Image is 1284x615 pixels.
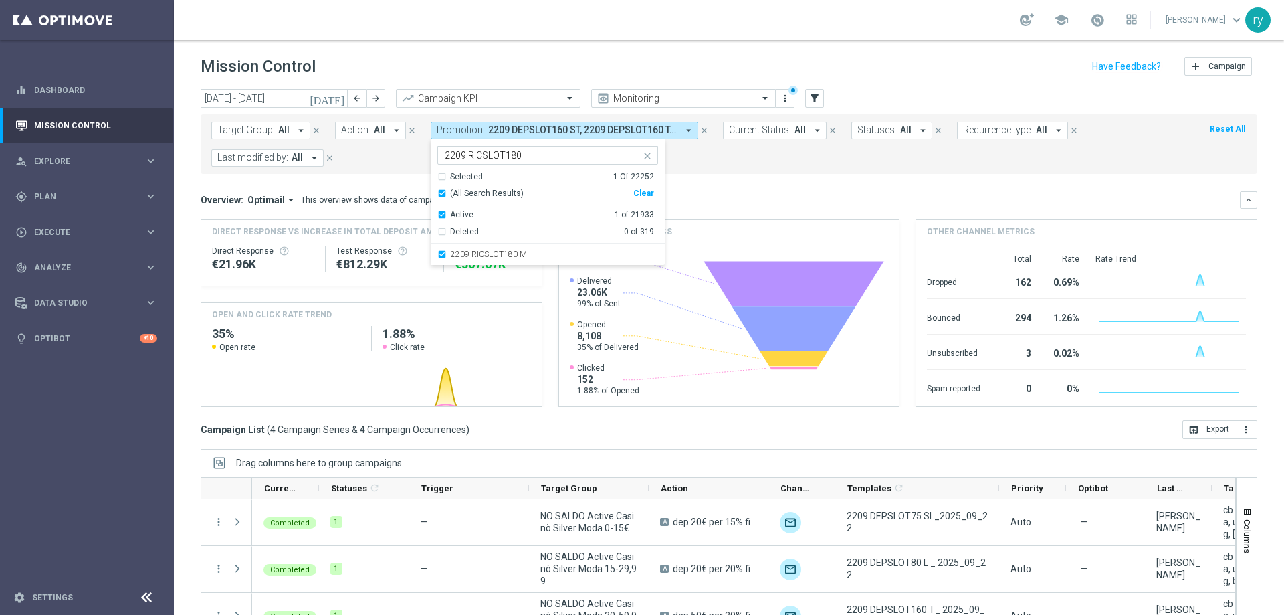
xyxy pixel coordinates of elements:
button: close [324,151,336,165]
button: Mission Control [15,120,158,131]
span: school [1054,13,1069,27]
button: close [827,123,839,138]
span: — [421,517,428,527]
div: Spam reported [927,377,980,398]
div: Other [807,512,828,533]
ng-select: 2209 RICSLOT180 M [431,146,665,265]
span: Action [661,483,688,493]
div: 1 Of 22252 [613,171,654,183]
i: arrow_drop_down [917,124,929,137]
span: Optibot [1078,483,1108,493]
div: Data Studio [15,297,144,309]
span: All [374,124,385,136]
button: close [406,123,418,138]
i: keyboard_arrow_right [144,190,157,203]
label: 2209 RICSLOT180 M [451,250,527,258]
div: ry [1245,7,1271,33]
span: dep 20€ per 15% fino a 75€ [673,516,757,528]
button: add Campaign [1184,57,1252,76]
span: 2209 DEPSLOT160 ST 2209 DEPSLOT160 T 2209 DEPSLOT75 SL 2209 DEPSLOT80 L [488,124,677,136]
span: All [278,124,290,136]
span: Promotion: [437,124,485,136]
button: Target Group: All arrow_drop_down [211,122,310,139]
div: 0.69% [1047,270,1079,292]
span: Columns [1242,519,1253,553]
i: arrow_drop_down [683,124,695,137]
span: Optimail [247,194,285,206]
button: arrow_forward [366,89,385,108]
span: Tags [1224,483,1244,493]
span: Analyze [34,264,144,272]
i: arrow_back [352,94,362,103]
button: track_changes Analyze keyboard_arrow_right [15,262,158,273]
span: Action: [341,124,370,136]
i: close [1069,126,1079,135]
i: close [312,126,321,135]
span: 152 [577,373,639,385]
button: person_search Explore keyboard_arrow_right [15,156,158,167]
span: Opened [577,319,639,330]
button: Optimail arrow_drop_down [243,194,301,206]
div: play_circle_outline Execute keyboard_arrow_right [15,227,158,238]
button: Data Studio keyboard_arrow_right [15,298,158,309]
h3: Campaign List [201,424,469,436]
button: lightbulb Optibot +10 [15,333,158,344]
span: Recurrence type: [963,124,1033,136]
span: Click rate [390,342,425,353]
span: Completed [270,565,310,574]
h4: Other channel metrics [927,226,1035,238]
span: Target Group: [217,124,275,136]
i: keyboard_arrow_right [144,296,157,309]
div: equalizer Dashboard [15,85,158,96]
div: 0 of 319 [624,226,654,238]
div: Unsubscribed [927,341,980,363]
button: close [310,123,322,138]
i: close [700,126,709,135]
span: Execute [34,228,144,236]
span: cb ricarica, up selling, bonus cash - , talent, casino [1223,551,1267,587]
span: NO SALDO Active Casinò Silver Moda 15-29,99 [540,551,637,587]
i: open_in_browser [1188,424,1199,435]
div: 0% [1047,377,1079,398]
i: arrow_drop_down [811,124,823,137]
span: ) [466,424,469,436]
div: Dropped [927,270,980,292]
i: close [828,126,837,135]
div: Test Response [336,246,433,256]
span: Completed [270,519,310,527]
i: arrow_drop_down [1053,124,1065,137]
div: €21,962 [212,256,314,272]
div: Selected [450,171,483,183]
i: filter_alt [809,92,821,104]
span: (All Search Results) [450,188,524,199]
span: 4 Campaign Series & 4 Campaign Occurrences [270,424,466,436]
span: 2209 DEPSLOT80 L _ 2025_09_22 [847,557,988,581]
span: 8,108 [577,330,639,342]
span: — [1080,516,1087,528]
div: Optimail [780,559,801,580]
span: 99% of Sent [577,298,621,309]
button: more_vert [778,90,792,106]
a: Dashboard [34,72,157,108]
span: Data Studio [34,299,144,307]
i: equalizer [15,84,27,96]
div: Active [450,209,473,221]
button: Reset All [1208,122,1247,137]
i: arrow_drop_down [285,194,297,206]
i: track_changes [15,262,27,274]
span: NO SALDO Active Casinò Silver Moda 0-15€ [540,510,637,534]
i: more_vert [213,516,225,528]
i: add [1190,61,1201,72]
img: Optimail [780,512,801,533]
i: arrow_drop_down [295,124,307,137]
h2: 1.88% [383,326,531,342]
button: gps_fixed Plan keyboard_arrow_right [15,191,158,202]
i: keyboard_arrow_right [144,155,157,167]
div: marco Maccarrone [1156,557,1200,581]
span: Statuses: [857,124,897,136]
div: Press SPACE to select this row. [201,499,252,546]
span: Direct Response VS Increase In Total Deposit Amount [212,226,456,238]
